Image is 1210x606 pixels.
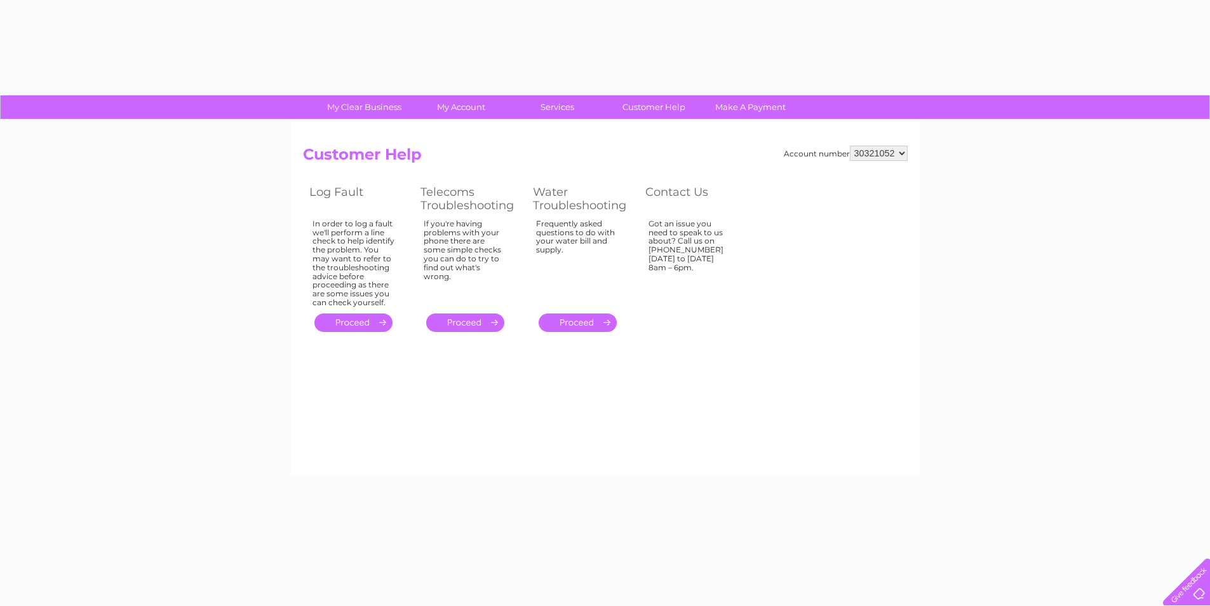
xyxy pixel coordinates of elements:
[303,146,908,170] h2: Customer Help
[314,313,393,332] a: .
[539,313,617,332] a: .
[639,182,750,216] th: Contact Us
[784,146,908,161] div: Account number
[426,313,504,332] a: .
[527,182,639,216] th: Water Troubleshooting
[698,95,803,119] a: Make A Payment
[424,219,508,302] div: If you're having problems with your phone there are some simple checks you can do to try to find ...
[505,95,610,119] a: Services
[649,219,731,302] div: Got an issue you need to speak to us about? Call us on [PHONE_NUMBER] [DATE] to [DATE] 8am – 6pm.
[408,95,513,119] a: My Account
[602,95,706,119] a: Customer Help
[303,182,414,216] th: Log Fault
[312,95,417,119] a: My Clear Business
[414,182,527,216] th: Telecoms Troubleshooting
[313,219,395,307] div: In order to log a fault we'll perform a line check to help identify the problem. You may want to ...
[536,219,620,302] div: Frequently asked questions to do with your water bill and supply.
